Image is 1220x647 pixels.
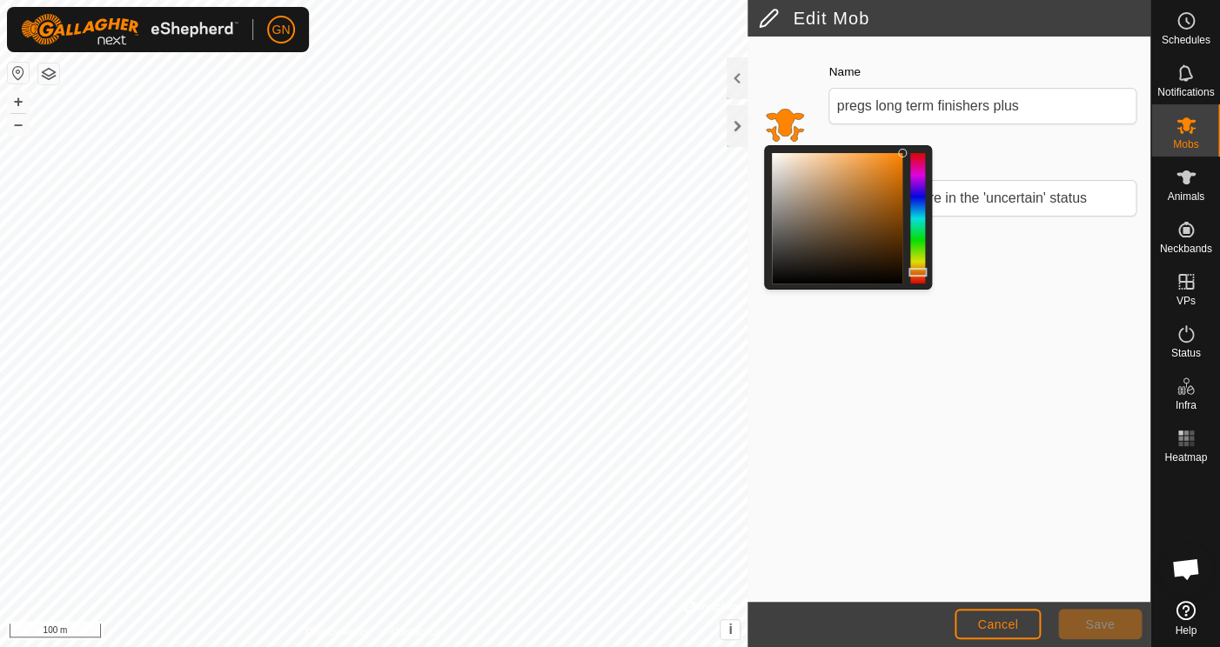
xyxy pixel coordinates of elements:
[1175,625,1197,636] span: Help
[1167,191,1204,202] span: Animals
[8,114,29,135] button: –
[828,63,860,81] label: Name
[728,622,732,637] span: i
[1159,243,1211,254] span: Neckbands
[1175,400,1196,410] span: Infra
[1161,35,1210,45] span: Schedules
[8,63,29,83] button: Reset Map
[1058,609,1142,639] button: Save
[1085,617,1115,631] span: Save
[758,8,1150,29] h2: Edit Mob
[1151,594,1220,643] a: Help
[21,14,238,45] img: Gallagher Logo
[1157,87,1214,97] span: Notifications
[1173,139,1198,150] span: Mobs
[1160,543,1212,595] div: Open chat
[977,617,1018,631] span: Cancel
[272,21,291,39] span: GN
[1170,348,1200,358] span: Status
[305,624,371,640] a: Privacy Policy
[721,620,740,639] button: i
[391,624,442,640] a: Contact Us
[8,91,29,112] button: +
[955,609,1041,639] button: Cancel
[38,63,59,84] button: Map Layers
[1176,296,1195,306] span: VPs
[1164,452,1207,463] span: Heatmap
